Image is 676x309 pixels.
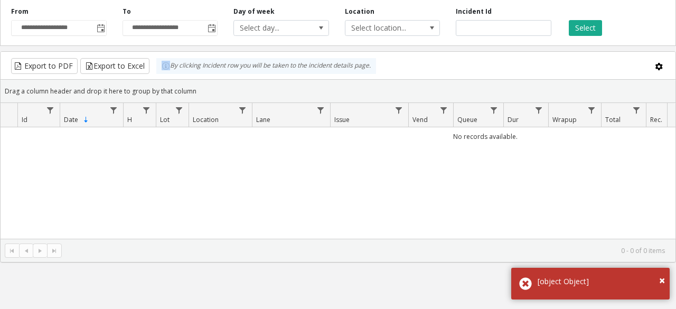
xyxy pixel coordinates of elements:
kendo-pager-info: 0 - 0 of 0 items [68,246,665,255]
span: Rec. [650,115,662,124]
a: Queue Filter Menu [487,103,501,117]
span: Lot [160,115,170,124]
label: To [123,7,131,16]
button: Export to PDF [11,58,78,74]
a: H Filter Menu [139,103,154,117]
label: From [11,7,29,16]
a: Dur Filter Menu [532,103,546,117]
span: Toggle popup [205,21,217,35]
span: Id [22,115,27,124]
a: Issue Filter Menu [392,103,406,117]
a: Wrapup Filter Menu [585,103,599,117]
img: infoIcon.svg [162,62,170,70]
div: By clicking Incident row you will be taken to the incident details page. [156,58,376,74]
span: Issue [334,115,350,124]
span: × [659,273,665,287]
span: Queue [457,115,477,124]
button: Export to Excel [80,58,149,74]
a: Lane Filter Menu [314,103,328,117]
span: Lane [256,115,270,124]
label: Incident Id [456,7,492,16]
a: Id Filter Menu [43,103,58,117]
span: Vend [412,115,428,124]
span: Select day... [234,21,309,35]
span: Location [193,115,219,124]
label: Day of week [233,7,275,16]
a: Location Filter Menu [236,103,250,117]
div: Drag a column header and drop it here to group by that column [1,82,675,100]
div: [object Object] [538,276,662,287]
span: Dur [508,115,519,124]
button: Select [569,20,602,36]
span: H [127,115,132,124]
span: Select location... [345,21,421,35]
a: Total Filter Menu [630,103,644,117]
span: Sortable [82,116,90,124]
a: Lot Filter Menu [172,103,186,117]
span: Wrapup [552,115,577,124]
span: Total [605,115,621,124]
a: Date Filter Menu [107,103,121,117]
span: Toggle popup [95,21,106,35]
button: Close [659,273,665,288]
div: Data table [1,103,675,239]
label: Location [345,7,374,16]
span: Date [64,115,78,124]
a: Vend Filter Menu [437,103,451,117]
